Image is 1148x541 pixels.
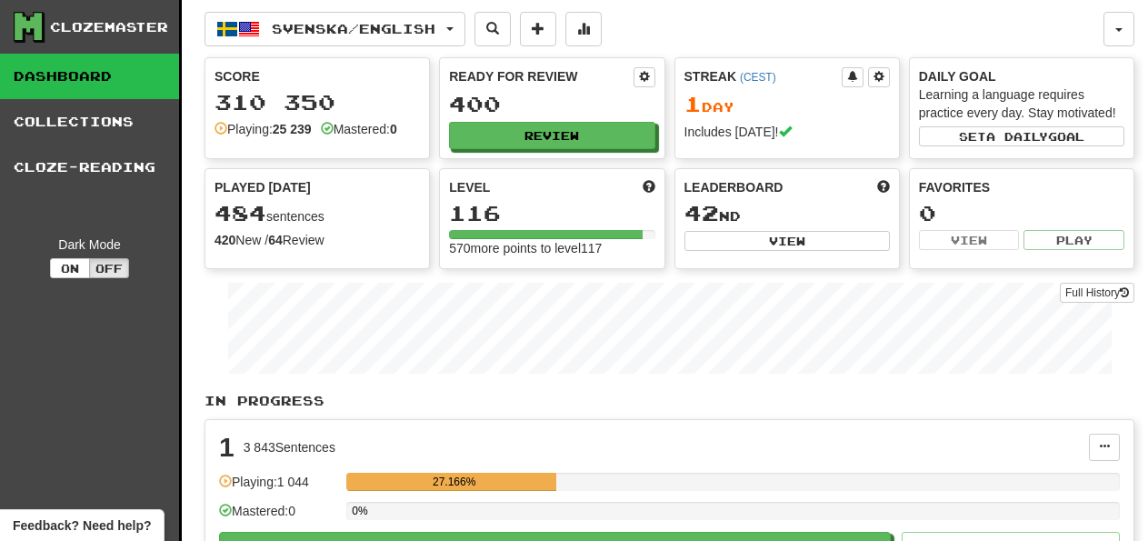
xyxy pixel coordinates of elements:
[14,235,165,254] div: Dark Mode
[219,473,337,503] div: Playing: 1 044
[215,120,312,138] div: Playing:
[919,67,1124,85] div: Daily Goal
[877,178,890,196] span: This week in points, UTC
[205,12,465,46] button: Svenska/English
[352,473,556,491] div: 27.166%
[684,93,890,116] div: Day
[268,233,283,247] strong: 64
[520,12,556,46] button: Add sentence to collection
[13,516,151,535] span: Open feedback widget
[89,258,129,278] button: Off
[449,178,490,196] span: Level
[215,178,311,196] span: Played [DATE]
[919,230,1020,250] button: View
[273,122,312,136] strong: 25 239
[684,91,702,116] span: 1
[684,67,842,85] div: Streak
[565,12,602,46] button: More stats
[449,239,654,257] div: 570 more points to level 117
[449,202,654,225] div: 116
[474,12,511,46] button: Search sentences
[919,85,1124,122] div: Learning a language requires practice every day. Stay motivated!
[449,93,654,115] div: 400
[919,178,1124,196] div: Favorites
[919,202,1124,225] div: 0
[205,392,1134,410] p: In Progress
[50,258,90,278] button: On
[684,200,719,225] span: 42
[272,21,435,36] span: Svenska / English
[215,233,235,247] strong: 420
[390,122,397,136] strong: 0
[1060,283,1134,303] a: Full History
[684,123,890,141] div: Includes [DATE]!
[986,130,1048,143] span: a daily
[219,434,235,461] div: 1
[321,120,397,138] div: Mastered:
[219,502,337,532] div: Mastered: 0
[740,71,776,84] a: (CEST)
[449,67,633,85] div: Ready for Review
[50,18,168,36] div: Clozemaster
[215,202,420,225] div: sentences
[215,231,420,249] div: New / Review
[684,202,890,225] div: nd
[643,178,655,196] span: Score more points to level up
[1023,230,1124,250] button: Play
[215,67,420,85] div: Score
[684,178,784,196] span: Leaderboard
[244,438,335,456] div: 3 843 Sentences
[215,200,266,225] span: 484
[919,126,1124,146] button: Seta dailygoal
[684,231,890,251] button: View
[449,122,654,149] button: Review
[215,91,420,114] div: 310 350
